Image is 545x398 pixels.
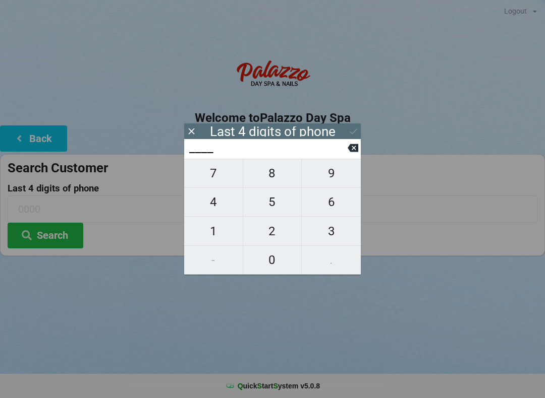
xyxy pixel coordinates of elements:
button: 0 [243,246,302,275]
span: 3 [302,221,361,242]
span: 2 [243,221,302,242]
button: 9 [302,159,361,188]
button: 4 [184,188,243,217]
button: 6 [302,188,361,217]
span: 9 [302,163,361,184]
span: 6 [302,191,361,213]
button: 3 [302,217,361,245]
span: 5 [243,191,302,213]
span: 0 [243,249,302,271]
button: 1 [184,217,243,245]
div: Last 4 digits of phone [210,126,336,137]
button: 8 [243,159,302,188]
span: 8 [243,163,302,184]
button: 7 [184,159,243,188]
button: 2 [243,217,302,245]
span: 1 [184,221,243,242]
span: 4 [184,191,243,213]
button: 5 [243,188,302,217]
span: 7 [184,163,243,184]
